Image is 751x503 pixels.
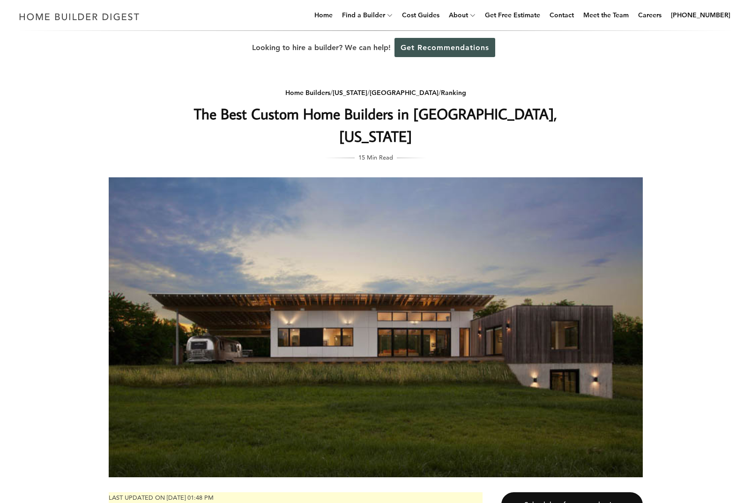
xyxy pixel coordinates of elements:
[285,88,330,97] a: Home Builders
[441,88,466,97] a: Ranking
[333,88,367,97] a: [US_STATE]
[394,38,495,57] a: Get Recommendations
[15,7,144,26] img: Home Builder Digest
[109,492,483,503] p: Last updated on [DATE] 01:48 pm
[189,87,563,99] div: / / /
[358,152,393,162] span: 15 Min Read
[370,88,439,97] a: [GEOGRAPHIC_DATA]
[189,102,563,147] h1: The Best Custom Home Builders in [GEOGRAPHIC_DATA], [US_STATE]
